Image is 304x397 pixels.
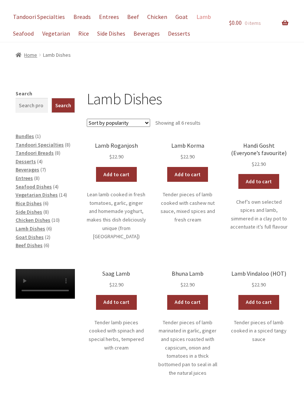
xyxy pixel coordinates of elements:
a: Bundles [16,133,34,140]
span: $ [252,161,254,167]
a: Beverages [16,166,39,173]
a: Saag Lamb $22.90 [87,270,146,289]
a: Lamb Korma $22.90 [158,142,217,161]
a: Add to cart: “Saag Lamb” [96,295,137,310]
a: Goat [172,9,192,25]
p: Chef’s own selected spices and lamb, simmered in a clay pot to accentuate it’s full flavour [229,198,288,232]
span: 8 [45,209,47,215]
span: 8 [56,150,59,156]
h2: Handi Gosht (Everyone’s favourite) [229,142,288,157]
a: Home [16,52,37,58]
span: $ [229,19,232,26]
a: Handi Gosht (Everyone’s favourite) $22.90 [229,142,288,168]
a: Add to cart: “Lamb Roganjosh” [96,167,137,182]
a: Breads [70,9,94,25]
bdi: 22.90 [181,281,195,288]
a: Add to cart: “Lamb Korma” [167,167,208,182]
a: Desserts [16,158,36,165]
a: Chicken [144,9,171,25]
span: 2 [46,234,49,240]
span: $ [181,281,183,288]
span: 4 [39,158,41,165]
bdi: 22.90 [252,161,266,167]
select: Shop order [87,119,150,127]
span: 10 [53,217,58,223]
a: Seafood Dishes [16,183,52,190]
a: Lamb Dishes [16,225,45,232]
p: Tender pieces of lamb cooked with cashew nut sauce, mixed spices and fresh cream [158,190,217,224]
a: $0.00 0 items [229,9,288,37]
a: Beef Dishes [16,242,43,249]
span: 7 [42,166,44,173]
a: Lamb Roganjosh $22.90 [87,142,146,161]
span: 0.00 [229,19,242,26]
a: Tandoori Specialties [16,141,64,148]
span: $ [109,281,112,288]
a: Lamb Vindaloo (HOT) $22.90 [229,270,288,289]
button: Search [52,98,75,113]
p: Lean lamb cooked in fresh tomatoes, garlic, ginger and homemade yoghurt, makes this dish deliciou... [87,190,146,241]
bdi: 22.90 [109,281,123,288]
h2: Lamb Korma [158,142,217,149]
a: Add to cart: “Lamb Vindaloo (HOT)” [238,295,279,310]
input: Search products… [16,98,48,113]
span: $ [181,153,183,160]
a: Entrees [95,9,122,25]
nav: breadcrumbs [16,51,288,59]
a: Goat Dishes [16,234,44,240]
a: Vegetarian [39,25,73,42]
a: Vegetarian Dishes [16,191,58,198]
span: 8 [36,175,38,181]
span: 8 [66,141,69,148]
span: Entrees [16,175,33,181]
span: / [37,51,43,59]
bdi: 22.90 [181,153,195,160]
p: Showing all 6 results [155,117,201,129]
h2: Saag Lamb [87,270,146,277]
label: Search [16,90,32,97]
nav: Primary Navigation [16,9,217,42]
a: Add to cart: “Bhuna Lamb” [167,295,208,310]
a: Rice Dishes [16,200,42,207]
a: Add to cart: “Handi Gosht (Everyone's favourite)” [238,174,279,189]
a: Seafood [10,25,37,42]
a: Lamb [193,9,214,25]
span: $ [109,153,112,160]
a: Desserts [165,25,194,42]
a: Bhuna Lamb $22.90 [158,270,217,289]
span: 0 items [245,20,261,26]
span: 14 [60,191,66,198]
a: Tandoori Specialties [10,9,69,25]
span: 6 [44,200,47,207]
a: Chicken Dishes [16,217,50,223]
a: Beef [123,9,142,25]
bdi: 22.90 [109,153,123,160]
a: Tandoori Breads [16,150,54,156]
a: Beverages [130,25,163,42]
a: Side Dishes [93,25,129,42]
h2: Lamb Vindaloo (HOT) [229,270,288,277]
span: 6 [48,225,50,232]
p: Tender lamb pieces cooked with spinach and special herbs, tempered with cream [87,318,146,352]
a: Side Dishes [16,209,42,215]
h1: Lamb Dishes [87,89,288,108]
p: Tender pieces of lamb marinated in garlic, ginger and spices roasted with capsicum, onion and tom... [158,318,217,377]
a: Rice [75,25,92,42]
span: 4 [54,183,57,190]
span: 6 [45,242,48,249]
h2: Bhuna Lamb [158,270,217,277]
h2: Lamb Roganjosh [87,142,146,149]
span: $ [252,281,254,288]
